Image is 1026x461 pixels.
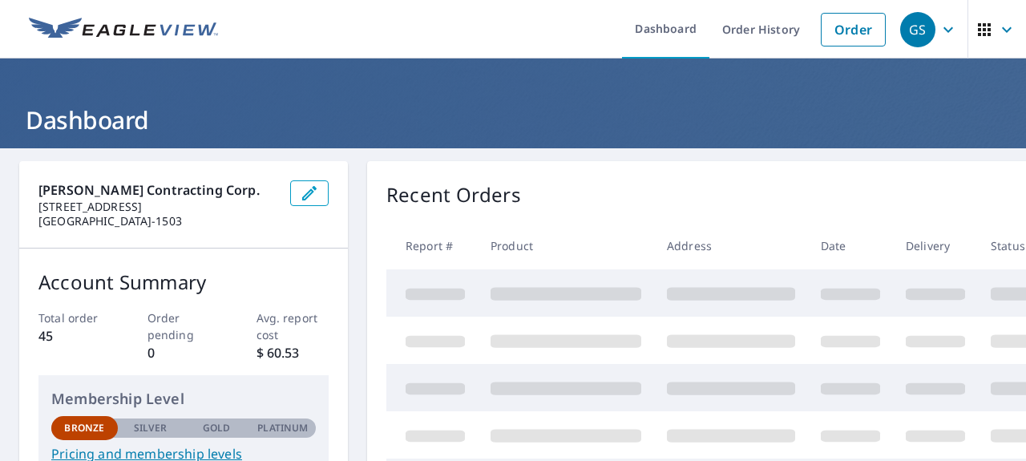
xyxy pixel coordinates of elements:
[38,200,277,214] p: [STREET_ADDRESS]
[386,180,521,209] p: Recent Orders
[64,421,104,435] p: Bronze
[478,222,654,269] th: Product
[134,421,168,435] p: Silver
[808,222,893,269] th: Date
[38,326,111,346] p: 45
[821,13,886,47] a: Order
[38,309,111,326] p: Total order
[38,214,277,228] p: [GEOGRAPHIC_DATA]-1503
[147,343,220,362] p: 0
[654,222,808,269] th: Address
[203,421,230,435] p: Gold
[51,388,316,410] p: Membership Level
[257,421,308,435] p: Platinum
[29,18,218,42] img: EV Logo
[19,103,1007,136] h1: Dashboard
[38,180,277,200] p: [PERSON_NAME] Contracting Corp.
[38,268,329,297] p: Account Summary
[147,309,220,343] p: Order pending
[256,343,329,362] p: $ 60.53
[256,309,329,343] p: Avg. report cost
[893,222,978,269] th: Delivery
[386,222,478,269] th: Report #
[900,12,935,47] div: GS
